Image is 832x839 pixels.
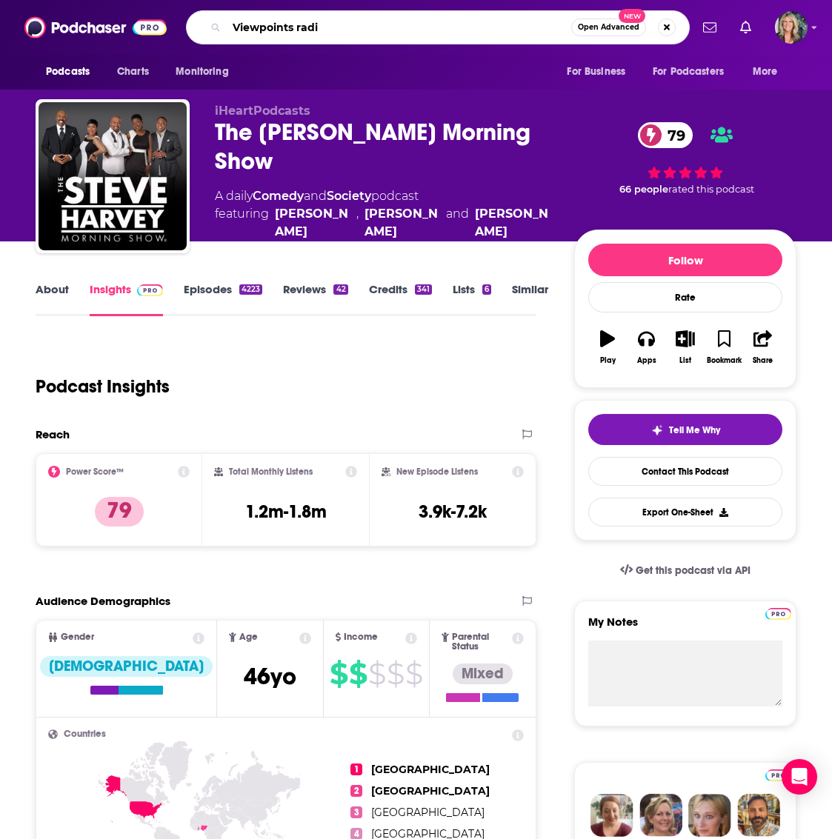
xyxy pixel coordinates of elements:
div: 79 66 peoplerated this podcast [574,104,796,214]
img: Podchaser Pro [765,608,791,620]
h2: New Episode Listens [396,467,478,477]
button: Apps [627,321,665,374]
a: Shirley Strawberry [365,205,440,241]
div: Rate [588,282,782,312]
img: Podchaser Pro [765,769,791,781]
a: Lists6 [453,282,491,316]
span: Charts [117,61,149,82]
img: Podchaser Pro [137,284,163,296]
button: Play [588,321,627,374]
a: 79 [638,122,693,148]
span: Open Advanced [578,24,639,31]
a: Similar [512,282,548,316]
button: Bookmark [705,321,743,374]
div: 42 [333,284,347,295]
button: List [666,321,705,374]
h3: 3.9k-7.2k [419,501,487,523]
div: 6 [482,284,491,295]
span: rated this podcast [668,184,754,195]
h2: Audience Demographics [36,594,170,608]
img: User Profile [775,11,808,44]
p: 79 [95,497,144,527]
label: My Notes [588,615,782,641]
span: $ [330,662,347,686]
div: Bookmark [707,356,742,365]
span: Tell Me Why [669,424,720,436]
h1: Podcast Insights [36,375,170,398]
a: Get this podcast via API [608,552,762,589]
a: Pro website [765,606,791,620]
img: Barbara Profile [639,794,682,837]
img: Podchaser - Follow, Share and Rate Podcasts [24,13,167,41]
span: 2 [350,785,362,797]
button: Share [744,321,782,374]
div: Play [600,356,616,365]
a: Steve Harvey [275,205,350,241]
h2: Reach [36,427,70,441]
a: Credits341 [369,282,432,316]
button: open menu [165,58,247,86]
span: Monitoring [176,61,228,82]
span: , [356,205,359,241]
a: Show notifications dropdown [697,15,722,40]
a: Contact This Podcast [588,457,782,486]
div: Apps [637,356,656,365]
a: Comedy [253,189,304,203]
div: Open Intercom Messenger [782,759,817,795]
h2: Power Score™ [66,467,124,477]
span: featuring [215,205,550,241]
span: 46 yo [244,662,296,691]
span: Countries [64,729,106,739]
div: [DEMOGRAPHIC_DATA] [40,656,213,677]
button: open menu [556,58,644,86]
span: Age [239,632,258,642]
div: Search podcasts, credits, & more... [186,10,690,44]
img: The Steve Harvey Morning Show [39,102,187,250]
a: Charts [107,58,158,86]
img: Sydney Profile [590,794,633,837]
span: $ [368,662,385,686]
span: For Podcasters [653,61,724,82]
button: Follow [588,244,782,276]
a: About [36,282,69,316]
span: and [446,205,469,241]
button: tell me why sparkleTell Me Why [588,414,782,445]
a: Society [327,189,371,203]
span: Logged in as lisa.beech [775,11,808,44]
a: InsightsPodchaser Pro [90,282,163,316]
a: Pro website [765,767,791,781]
div: Mixed [453,663,513,684]
div: Share [753,356,773,365]
a: Reviews42 [283,282,347,316]
span: Income [344,632,378,642]
h3: 1.2m-1.8m [245,501,327,523]
span: Podcasts [46,61,90,82]
span: Gender [61,632,94,642]
span: Parental Status [452,632,510,652]
button: Export One-Sheet [588,498,782,527]
span: [GEOGRAPHIC_DATA] [371,784,490,798]
span: 3 [350,806,362,818]
span: New [619,9,645,23]
span: [GEOGRAPHIC_DATA] [371,806,485,819]
span: 66 people [619,184,668,195]
button: Open AdvancedNew [571,19,646,36]
button: open menu [742,58,796,86]
div: List [679,356,691,365]
button: Show profile menu [775,11,808,44]
div: 341 [415,284,432,295]
span: Get this podcast via API [636,564,751,577]
img: Jon Profile [737,794,780,837]
input: Search podcasts, credits, & more... [227,16,571,39]
button: open menu [643,58,745,86]
span: iHeartPodcasts [215,104,310,118]
img: tell me why sparkle [651,424,663,436]
a: Show notifications dropdown [734,15,757,40]
span: and [304,189,327,203]
a: Thomas Miles [475,205,550,241]
span: $ [349,662,367,686]
img: Jules Profile [688,794,731,837]
div: 4223 [239,284,262,295]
